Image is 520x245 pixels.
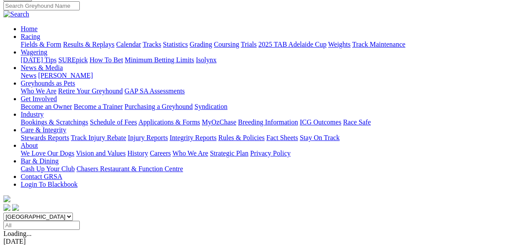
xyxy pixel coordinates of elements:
[21,41,517,48] div: Racing
[138,118,200,126] a: Applications & Forms
[128,134,168,141] a: Injury Reports
[21,87,517,95] div: Greyhounds as Pets
[21,173,62,180] a: Contact GRSA
[21,118,517,126] div: Industry
[352,41,405,48] a: Track Maintenance
[21,41,61,48] a: Fields & Form
[21,165,75,172] a: Cash Up Your Club
[125,103,193,110] a: Purchasing a Greyhound
[90,56,123,64] a: How To Bet
[21,72,517,80] div: News & Media
[63,41,114,48] a: Results & Replays
[21,118,88,126] a: Bookings & Scratchings
[3,230,31,237] span: Loading...
[58,87,123,95] a: Retire Your Greyhound
[3,195,10,202] img: logo-grsa-white.png
[3,10,29,18] img: Search
[172,150,208,157] a: Who We Are
[218,134,265,141] a: Rules & Policies
[238,118,298,126] a: Breeding Information
[21,87,56,95] a: Who We Are
[38,72,93,79] a: [PERSON_NAME]
[76,165,183,172] a: Chasers Restaurant & Function Centre
[21,181,78,188] a: Login To Blackbook
[21,95,57,102] a: Get Involved
[343,118,370,126] a: Race Safe
[3,1,80,10] input: Search
[58,56,88,64] a: SUREpick
[21,134,517,142] div: Care & Integrity
[21,56,517,64] div: Wagering
[125,87,185,95] a: GAP SA Assessments
[169,134,216,141] a: Integrity Reports
[21,103,72,110] a: Become an Owner
[125,56,194,64] a: Minimum Betting Limits
[21,165,517,173] div: Bar & Dining
[300,134,339,141] a: Stay On Track
[127,150,148,157] a: History
[300,118,341,126] a: ICG Outcomes
[21,134,69,141] a: Stewards Reports
[266,134,298,141] a: Fact Sheets
[21,56,56,64] a: [DATE] Tips
[74,103,123,110] a: Become a Trainer
[76,150,125,157] a: Vision and Values
[21,142,38,149] a: About
[143,41,161,48] a: Tracks
[116,41,141,48] a: Calendar
[12,204,19,211] img: twitter.svg
[21,157,59,165] a: Bar & Dining
[214,41,239,48] a: Coursing
[202,118,236,126] a: MyOzChase
[21,103,517,111] div: Get Involved
[21,64,63,71] a: News & Media
[250,150,291,157] a: Privacy Policy
[21,126,66,134] a: Care & Integrity
[71,134,126,141] a: Track Injury Rebate
[194,103,227,110] a: Syndication
[241,41,257,48] a: Trials
[3,204,10,211] img: facebook.svg
[150,150,171,157] a: Careers
[21,111,44,118] a: Industry
[90,118,137,126] a: Schedule of Fees
[328,41,351,48] a: Weights
[21,48,47,56] a: Wagering
[21,80,75,87] a: Greyhounds as Pets
[21,72,36,79] a: News
[21,25,38,32] a: Home
[21,150,74,157] a: We Love Our Dogs
[163,41,188,48] a: Statistics
[190,41,212,48] a: Grading
[21,33,40,40] a: Racing
[210,150,248,157] a: Strategic Plan
[3,221,80,230] input: Select date
[196,56,216,64] a: Isolynx
[258,41,326,48] a: 2025 TAB Adelaide Cup
[21,150,517,157] div: About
